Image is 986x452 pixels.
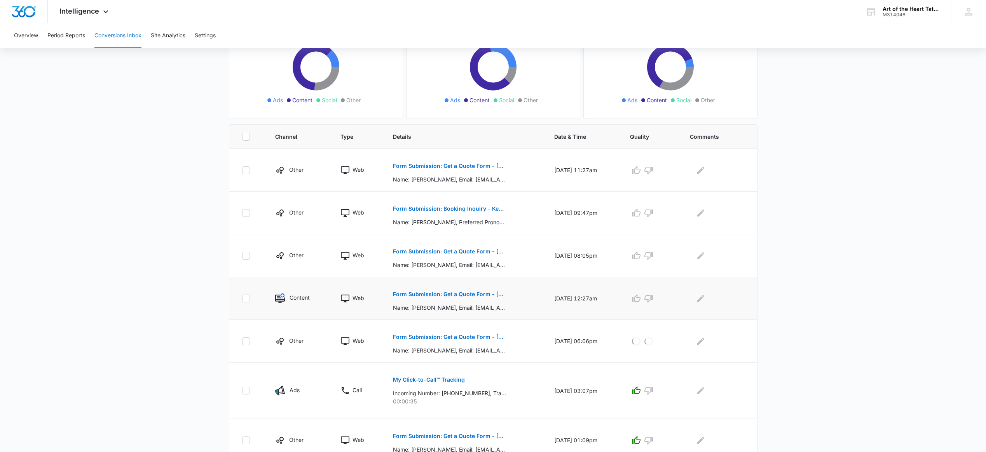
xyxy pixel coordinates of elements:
span: Content [469,96,490,104]
p: Other [289,208,304,216]
p: Web [353,166,364,174]
button: Overview [14,23,38,48]
span: Comments [690,133,733,141]
p: Name: [PERSON_NAME], Email: [EMAIL_ADDRESS][DOMAIN_NAME], Phone: [PHONE_NUMBER], How can we help?... [393,261,506,269]
td: [DATE] 08:05pm [545,234,621,277]
td: [DATE] 11:27am [545,149,621,192]
span: Social [676,96,691,104]
span: Date & Time [554,133,600,141]
button: Edit Comments [695,207,707,219]
button: Form Submission: Get a Quote Form - [US_STATE] (was previously both) [393,242,506,261]
span: Other [524,96,538,104]
span: Ads [627,96,637,104]
p: 00:00:35 [393,397,536,405]
p: Web [353,294,364,302]
p: Web [353,337,364,345]
p: Form Submission: Get a Quote Form - [US_STATE] (was previously both) [393,291,506,297]
p: Other [289,337,304,345]
button: Conversions Inbox [94,23,141,48]
p: Name: [PERSON_NAME], Preferred Pronouns: null, How would you prefer to be contacted?: Call, Phone... [393,218,506,226]
span: Content [292,96,312,104]
button: Form Submission: Booking Inquiry - Keoni [393,199,506,218]
span: Channel [275,133,311,141]
button: Site Analytics [151,23,185,48]
span: Social [322,96,337,104]
p: Form Submission: Get a Quote Form - [US_STATE] (was previously both) [393,163,506,169]
button: Form Submission: Get a Quote Form - [US_STATE] (was previously both) [393,328,506,346]
button: Settings [195,23,216,48]
button: Edit Comments [695,434,707,447]
button: My Click-to-Call™ Tracking [393,370,465,389]
p: Name: [PERSON_NAME], Email: [EMAIL_ADDRESS][DOMAIN_NAME], Phone: [PHONE_NUMBER], How can we help?... [393,175,506,183]
span: Ads [450,96,460,104]
div: account name [883,6,939,12]
p: Other [289,436,304,444]
span: Ads [273,96,283,104]
button: Period Reports [47,23,85,48]
p: Other [289,166,304,174]
button: Edit Comments [695,250,707,262]
span: Details [393,133,524,141]
p: Name: [PERSON_NAME], Email: [EMAIL_ADDRESS][DOMAIN_NAME], Phone: [PHONE_NUMBER], How can we help?... [393,304,506,312]
span: Content [647,96,667,104]
p: My Click-to-Call™ Tracking [393,377,465,382]
td: [DATE] 03:07pm [545,363,621,419]
p: Incoming Number: [PHONE_NUMBER], Tracking Number: [PHONE_NUMBER], Ring To: [PHONE_NUMBER], Caller... [393,389,506,397]
p: Web [353,436,364,444]
span: Social [499,96,514,104]
p: Other [289,251,304,259]
td: [DATE] 12:27am [545,277,621,320]
span: Quality [630,133,660,141]
p: Form Submission: Booking Inquiry - Keoni [393,206,506,211]
p: Content [290,293,310,302]
div: account id [883,12,939,17]
td: [DATE] 06:06pm [545,320,621,363]
td: [DATE] 09:47pm [545,192,621,234]
button: Edit Comments [695,292,707,305]
p: Form Submission: Get a Quote Form - [US_STATE] (was previously both) [393,249,506,254]
p: Call [353,386,362,394]
button: Form Submission: Get a Quote Form - [US_STATE] (was previously both) [393,285,506,304]
span: Type [340,133,363,141]
button: Form Submission: Get a Quote Form - [US_STATE] (was previously both) [393,427,506,445]
p: Form Submission: Get a Quote Form - [US_STATE] (was previously both) [393,334,506,340]
button: Edit Comments [695,384,707,397]
p: Web [353,251,364,259]
p: Form Submission: Get a Quote Form - [US_STATE] (was previously both) [393,433,506,439]
p: Ads [290,386,300,394]
span: Intelligence [59,7,99,15]
span: Other [346,96,361,104]
span: Other [701,96,715,104]
p: Web [353,208,364,216]
button: Edit Comments [695,335,707,347]
p: Name: [PERSON_NAME], Email: [EMAIL_ADDRESS][DOMAIN_NAME], Phone: [PHONE_NUMBER], How can we help?... [393,346,506,354]
button: Form Submission: Get a Quote Form - [US_STATE] (was previously both) [393,157,506,175]
button: Edit Comments [695,164,707,176]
